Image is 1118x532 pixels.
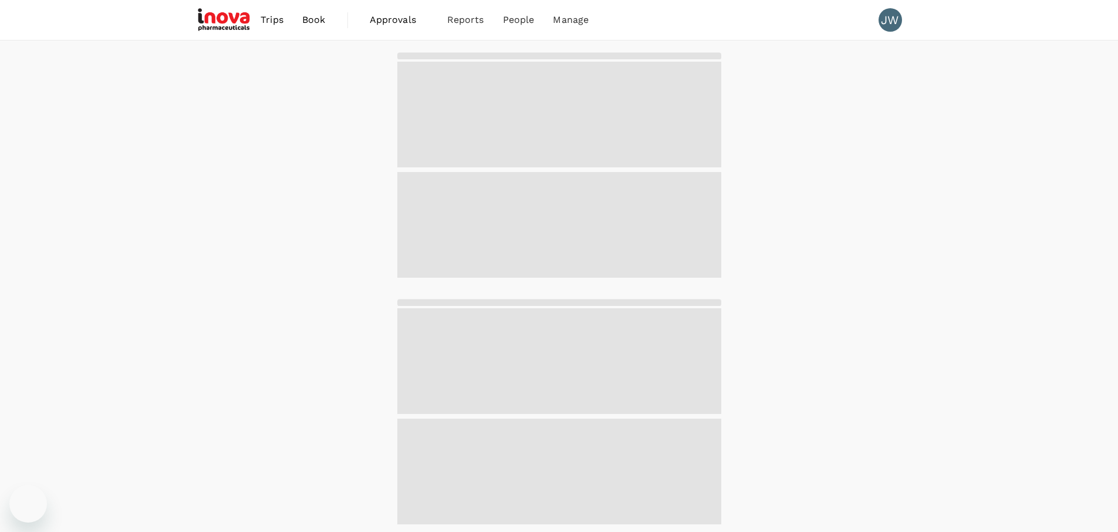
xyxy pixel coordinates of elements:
[370,13,428,27] span: Approvals
[503,13,535,27] span: People
[261,13,283,27] span: Trips
[198,7,252,33] img: iNova Pharmaceuticals
[879,8,902,32] div: JW
[302,13,326,27] span: Book
[447,13,484,27] span: Reports
[553,13,589,27] span: Manage
[9,485,47,523] iframe: Button to launch messaging window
